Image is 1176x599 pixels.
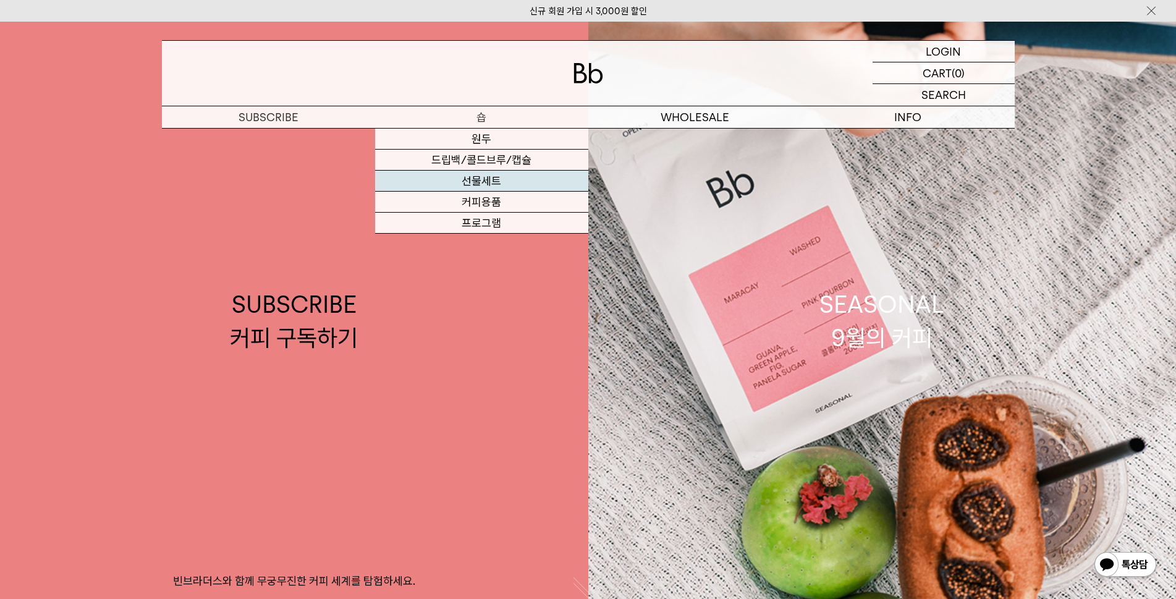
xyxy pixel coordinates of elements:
a: CART (0) [873,62,1015,84]
a: 커피용품 [375,192,588,213]
div: SUBSCRIBE 커피 구독하기 [230,288,358,354]
p: (0) [952,62,965,83]
a: 선물세트 [375,171,588,192]
a: 드립백/콜드브루/캡슐 [375,150,588,171]
p: LOGIN [926,41,961,62]
a: 프로그램 [375,213,588,234]
a: 신규 회원 가입 시 3,000원 할인 [530,6,647,17]
img: 카카오톡 채널 1:1 채팅 버튼 [1093,551,1157,580]
img: 로고 [573,63,603,83]
p: INFO [802,106,1015,128]
p: SEARCH [921,84,966,106]
a: SUBSCRIBE [162,106,375,128]
p: WHOLESALE [588,106,802,128]
a: 원두 [375,129,588,150]
p: CART [923,62,952,83]
a: 숍 [375,106,588,128]
a: LOGIN [873,41,1015,62]
div: SEASONAL 9월의 커피 [819,288,944,354]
